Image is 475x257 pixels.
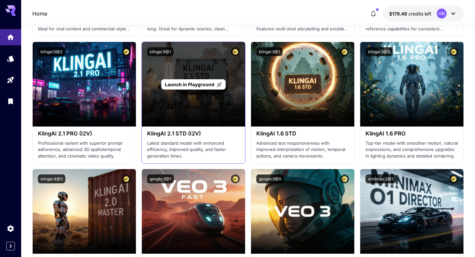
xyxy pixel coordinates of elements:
[340,174,349,183] button: Certified Model – Vetted for best performance and includes a commercial license.
[389,10,431,17] div: $179.49396
[360,42,463,127] img: alt
[251,169,354,254] img: alt
[122,47,131,56] button: Certified Model – Vetted for best performance and includes a commercial license.
[147,174,174,183] button: google:3@1
[365,130,458,137] h3: KlingAI 1.6 PRO
[256,174,284,183] button: google:3@0
[449,47,458,56] button: Certified Model – Vetted for best performance and includes a commercial license.
[365,140,458,160] p: Top-tier model with smoother motion, natural expressions, and comprehensive upgrades in lighting ...
[231,174,240,183] button: Certified Model – Vetted for best performance and includes a commercial license.
[7,224,15,233] div: Settings
[7,32,15,40] div: Home
[147,130,240,137] h3: KlingAI 2.1 STD (I2V)
[165,82,214,87] span: Launch in Playground
[33,42,136,127] img: alt
[33,169,136,254] img: alt
[365,174,396,183] button: minimax:2@1
[38,140,131,160] p: Professional variant with superior prompt adherence, advanced 3D spatiotemporal attention, and ci...
[383,6,464,21] button: $179.49396HN
[256,140,349,160] p: Advanced text responsiveness with improved interpretation of motion, temporal actions, and camera...
[122,174,131,183] button: Certified Model – Vetted for best performance and includes a commercial license.
[38,130,131,137] h3: KlingAI 2.1 PRO (I2V)
[7,55,15,63] div: Models
[32,10,47,18] nav: breadcrumb
[256,130,349,137] h3: KlingAI 1.6 STD
[147,140,240,160] p: Latest standard model with enhanced efficiency, improved quality, and faster generation times.
[408,11,431,17] span: credits left
[437,9,447,18] div: HN
[7,97,15,105] div: Library
[161,79,226,90] a: Launch in Playground
[360,169,463,254] img: alt
[449,174,458,183] button: Certified Model – Vetted for best performance and includes a commercial license.
[32,10,47,18] a: Home
[251,42,354,127] img: alt
[38,174,65,183] button: klingai:4@3
[6,242,15,250] button: Expand sidebar
[142,169,245,254] img: alt
[256,47,283,56] button: klingai:3@1
[147,47,174,56] button: klingai:5@1
[7,76,15,84] div: Playground
[365,47,393,56] button: klingai:3@2
[231,47,240,56] button: Certified Model – Vetted for best performance and includes a commercial license.
[389,11,408,17] span: $179.49
[38,47,65,56] button: klingai:5@2
[340,47,349,56] button: Certified Model – Vetted for best performance and includes a commercial license.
